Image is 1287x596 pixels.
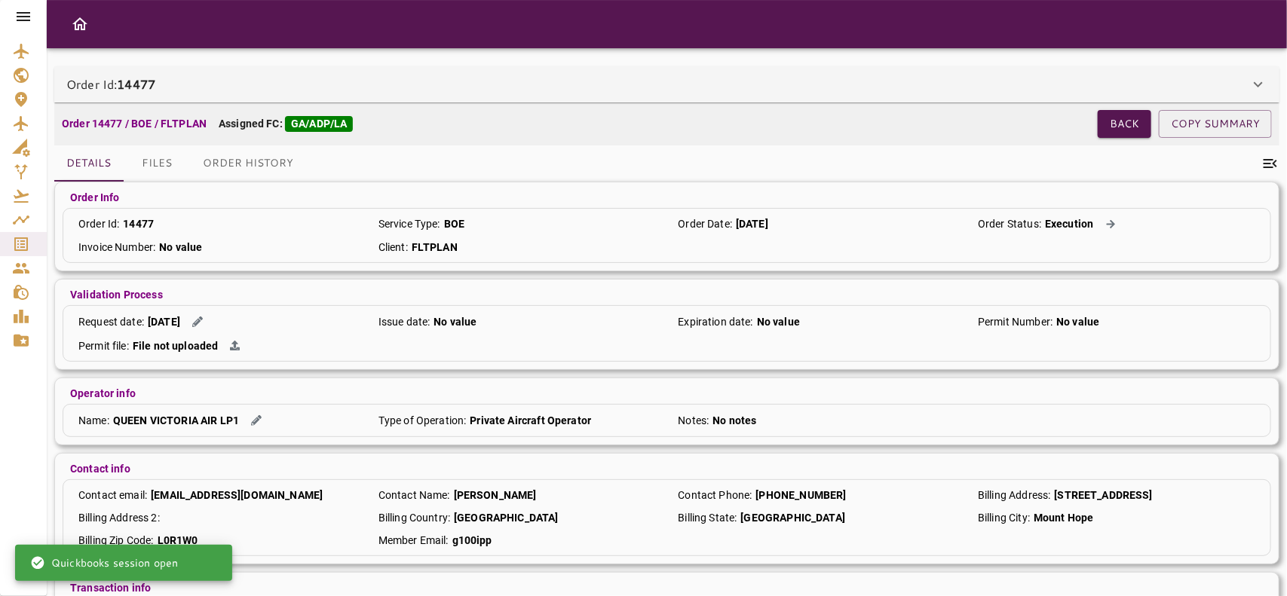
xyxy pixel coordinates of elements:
p: BOE [444,216,464,231]
p: Mount Hope [1034,510,1094,525]
div: Order Id:14477 [54,66,1279,102]
button: Action [224,338,246,353]
p: 14477 [123,216,154,231]
p: g100ipp [452,533,492,548]
p: Billing State : [679,510,737,525]
button: Order History [191,145,305,182]
button: Files [123,145,191,182]
p: [DATE] [736,216,768,231]
p: Name : [78,413,109,428]
p: Order Id : [78,216,119,231]
p: [PERSON_NAME] [454,487,537,503]
b: 14477 [117,75,155,93]
p: Request date : [78,314,144,329]
p: Service Type : [378,216,440,231]
p: Transaction info [70,580,151,595]
p: Billing Address : [978,487,1050,503]
p: Billing Address 2 : [78,510,160,525]
p: Execution [1045,216,1093,231]
div: Quickbooks session open [30,549,178,576]
p: Billing City : [978,510,1030,525]
p: Order 14477 / BOE / FLTPLAN [62,116,207,132]
p: Order Info [70,190,120,205]
p: Invoice Number : [78,240,155,255]
button: Edit [186,313,209,330]
p: Order Date : [679,216,733,231]
p: Assigned FC: [219,116,353,132]
p: [PHONE_NUMBER] [756,487,847,503]
p: No value [159,240,202,255]
button: Open drawer [65,9,95,39]
p: Operator info [70,386,136,401]
p: [EMAIL_ADDRESS][DOMAIN_NAME] [151,487,323,503]
p: [DATE] [148,314,180,329]
p: Client : [378,240,408,255]
p: Billing Zip Code : [78,533,154,548]
p: No notes [712,413,756,428]
p: Notes : [679,413,709,428]
p: L0R1W0 [158,533,198,548]
div: GA/ADP/LA [285,116,353,132]
button: Back [1098,110,1151,138]
p: [STREET_ADDRESS] [1055,487,1153,503]
p: No value [757,314,800,329]
p: Order Id: [66,75,155,93]
p: QUEEN VICTORIA AIR LP1 [113,413,239,428]
p: Issue date : [378,314,431,329]
p: FLTPLAN [412,240,458,255]
p: Expiration date : [679,314,753,329]
p: Order Status : [978,216,1041,231]
p: Permit Number : [978,314,1053,329]
p: Contact info [70,461,130,476]
p: Validation Process [70,287,163,302]
p: Private Aircraft Operator [470,413,591,428]
p: [GEOGRAPHIC_DATA] [741,510,846,525]
p: Billing Country : [378,510,450,525]
p: File not uploaded [133,338,219,353]
p: Type of Operation : [378,413,467,428]
p: Contact email : [78,487,147,503]
p: No value [1056,314,1099,329]
p: Permit file : [78,338,129,353]
button: Details [54,145,123,182]
p: Member Email : [378,533,449,548]
button: Edit [245,412,268,429]
p: Contact Phone : [679,487,752,503]
button: Action [1100,216,1122,232]
p: [GEOGRAPHIC_DATA] [454,510,559,525]
p: Contact Name : [378,487,450,503]
button: COPY SUMMARY [1159,110,1272,138]
p: No value [434,314,476,329]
